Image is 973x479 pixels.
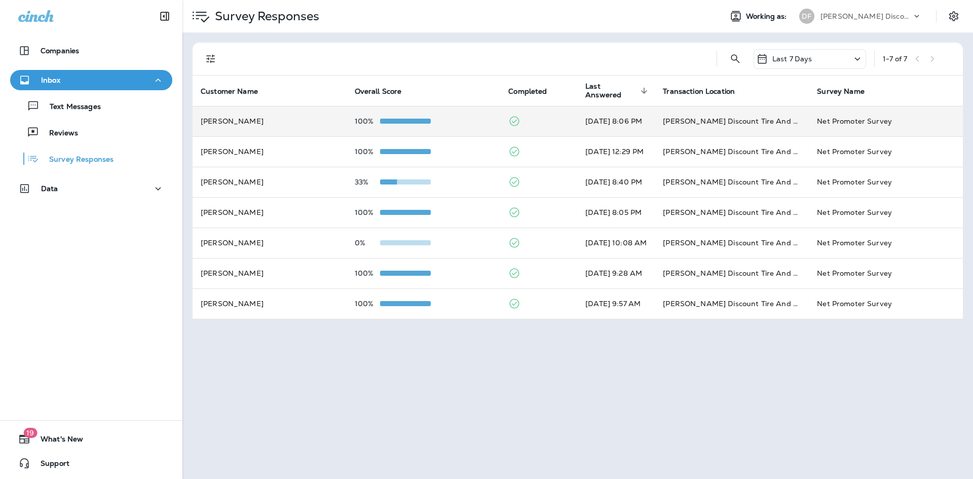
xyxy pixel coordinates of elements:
[663,87,735,96] span: Transaction Location
[201,87,258,96] span: Customer Name
[355,148,380,156] p: 100%
[655,228,809,258] td: [PERSON_NAME] Discount Tire And Alignment - [GEOGRAPHIC_DATA] ([STREET_ADDRESS])
[10,429,172,449] button: 19What's New
[151,6,179,26] button: Collapse Sidebar
[41,185,58,193] p: Data
[193,106,347,136] td: [PERSON_NAME]
[746,12,789,21] span: Working as:
[655,197,809,228] td: [PERSON_NAME] Discount Tire And Alignment - [GEOGRAPHIC_DATA] ([STREET_ADDRESS])
[655,136,809,167] td: [PERSON_NAME] Discount Tire And Alignment - [GEOGRAPHIC_DATA] ([STREET_ADDRESS])
[655,258,809,288] td: [PERSON_NAME] Discount Tire And Alignment - [GEOGRAPHIC_DATA] ([STREET_ADDRESS])
[809,136,963,167] td: Net Promoter Survey
[585,82,638,99] span: Last Answered
[663,87,748,96] span: Transaction Location
[10,70,172,90] button: Inbox
[725,49,745,69] button: Search Survey Responses
[577,136,655,167] td: [DATE] 12:29 PM
[10,148,172,169] button: Survey Responses
[201,87,271,96] span: Customer Name
[10,41,172,61] button: Companies
[10,122,172,143] button: Reviews
[355,87,415,96] span: Overall Score
[577,106,655,136] td: [DATE] 8:06 PM
[355,178,380,186] p: 33%
[39,155,114,165] p: Survey Responses
[883,55,907,63] div: 1 - 7 of 7
[193,258,347,288] td: [PERSON_NAME]
[355,300,380,308] p: 100%
[355,117,380,125] p: 100%
[193,197,347,228] td: [PERSON_NAME]
[508,87,560,96] span: Completed
[655,288,809,319] td: [PERSON_NAME] Discount Tire And Alignment - [GEOGRAPHIC_DATA] ([STREET_ADDRESS])
[585,82,651,99] span: Last Answered
[193,228,347,258] td: [PERSON_NAME]
[10,178,172,199] button: Data
[355,269,380,277] p: 100%
[577,197,655,228] td: [DATE] 8:05 PM
[772,55,812,63] p: Last 7 Days
[10,95,172,117] button: Text Messages
[30,459,69,471] span: Support
[41,47,79,55] p: Companies
[655,167,809,197] td: [PERSON_NAME] Discount Tire And Alignment - [GEOGRAPHIC_DATA] ([STREET_ADDRESS])
[809,106,963,136] td: Net Promoter Survey
[211,9,319,24] p: Survey Responses
[577,167,655,197] td: [DATE] 8:40 PM
[809,167,963,197] td: Net Promoter Survey
[799,9,814,24] div: DF
[809,228,963,258] td: Net Promoter Survey
[40,102,101,112] p: Text Messages
[355,208,380,216] p: 100%
[41,76,60,84] p: Inbox
[193,288,347,319] td: [PERSON_NAME]
[817,87,865,96] span: Survey Name
[577,228,655,258] td: [DATE] 10:08 AM
[10,453,172,473] button: Support
[809,258,963,288] td: Net Promoter Survey
[201,49,221,69] button: Filters
[30,435,83,447] span: What's New
[809,288,963,319] td: Net Promoter Survey
[817,87,878,96] span: Survey Name
[193,167,347,197] td: [PERSON_NAME]
[23,428,37,438] span: 19
[193,136,347,167] td: [PERSON_NAME]
[508,87,547,96] span: Completed
[39,129,78,138] p: Reviews
[820,12,912,20] p: [PERSON_NAME] Discount Tire & Alignment
[355,87,402,96] span: Overall Score
[945,7,963,25] button: Settings
[355,239,380,247] p: 0%
[577,258,655,288] td: [DATE] 9:28 AM
[577,288,655,319] td: [DATE] 9:57 AM
[809,197,963,228] td: Net Promoter Survey
[655,106,809,136] td: [PERSON_NAME] Discount Tire And Alignment - [GEOGRAPHIC_DATA] ([STREET_ADDRESS])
